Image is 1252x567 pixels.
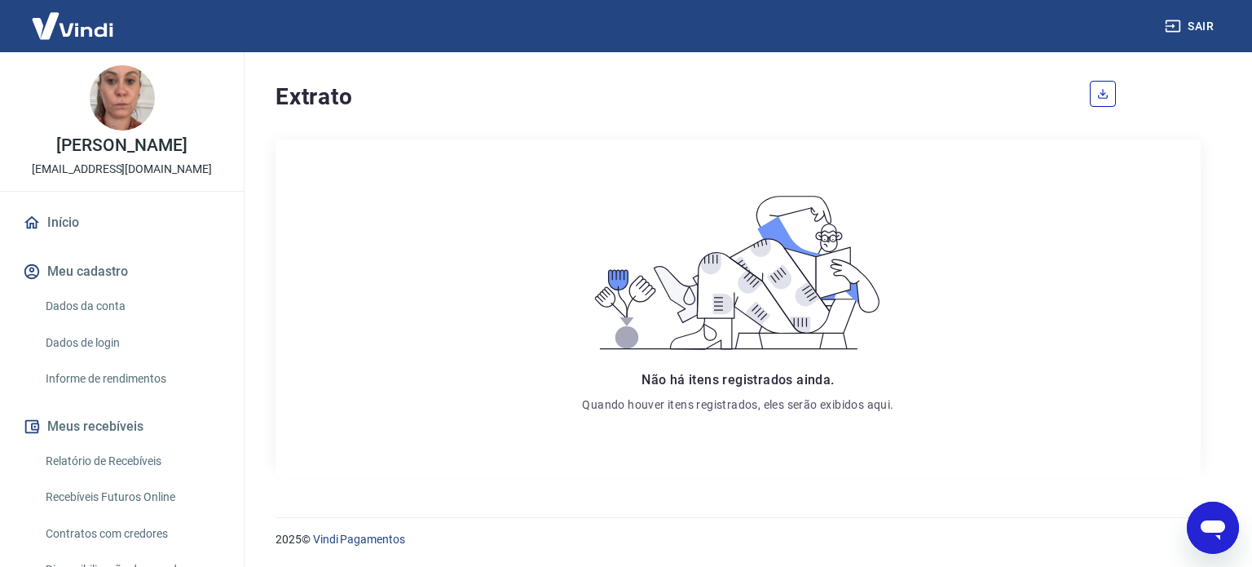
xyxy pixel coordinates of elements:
[1187,502,1239,554] iframe: Botão para abrir a janela de mensagens
[90,65,155,131] img: 312393e4-877e-4ba9-a258-d3e983f454a1.jpeg
[276,531,1201,548] p: 2025 ©
[39,362,224,396] a: Informe de rendimentos
[39,517,224,551] a: Contratos com credores
[20,409,224,445] button: Meus recebíveis
[56,137,187,154] p: [PERSON_NAME]
[39,326,224,360] a: Dados de login
[39,445,224,478] a: Relatório de Recebíveis
[32,161,212,178] p: [EMAIL_ADDRESS][DOMAIN_NAME]
[20,205,224,241] a: Início
[20,1,126,51] img: Vindi
[641,372,834,388] span: Não há itens registrados ainda.
[582,396,893,413] p: Quando houver itens registrados, eles serão exibidos aqui.
[1162,11,1220,42] button: Sair
[20,254,224,290] button: Meu cadastro
[39,481,224,514] a: Recebíveis Futuros Online
[313,533,405,546] a: Vindi Pagamentos
[276,81,1070,113] h4: Extrato
[39,290,224,323] a: Dados da conta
